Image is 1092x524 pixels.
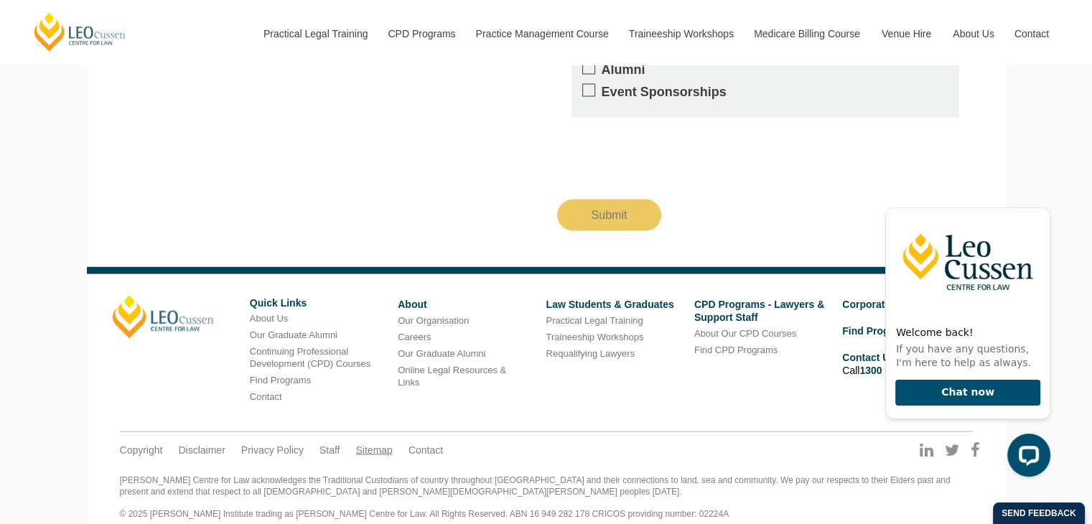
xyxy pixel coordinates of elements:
[694,298,824,322] a: CPD Programs - Lawyers & Support Staff
[842,351,895,362] a: Contact Us
[557,199,662,230] input: Submit
[319,443,340,456] a: Staff
[241,443,304,456] a: Privacy Policy
[743,3,871,65] a: Medicare Billing Course
[398,347,485,358] a: Our Graduate Alumni
[398,314,469,325] a: Our Organisation
[582,83,948,100] label: Event Sponsorships
[842,298,974,309] a: Corporate Training Division
[942,3,1004,65] a: About Us
[546,331,643,342] a: Traineeship Workshops
[546,298,673,309] a: Law Students & Graduates
[874,182,1056,488] iframe: LiveChat chat widget
[409,443,443,456] a: Contact
[355,443,392,456] a: Sitemap
[113,295,214,338] a: [PERSON_NAME]
[694,327,796,338] a: About Our CPD Courses
[398,364,506,387] a: Online Legal Resources & Links
[546,314,643,325] a: Practical Legal Training
[250,312,288,323] a: About Us
[178,443,225,456] a: Disclaimer
[250,374,311,385] a: Find Programs
[120,443,163,456] a: Copyright
[398,331,431,342] a: Careers
[465,3,618,65] a: Practice Management Course
[250,390,282,401] a: Contact
[618,3,743,65] a: Traineeship Workshops
[120,474,973,519] div: [PERSON_NAME] Centre for Law acknowledges the Traditional Custodians of country throughout [GEOGR...
[871,3,942,65] a: Venue Hire
[557,128,775,184] iframe: reCAPTCHA
[253,3,378,65] a: Practical Legal Training
[582,61,948,78] label: Alumni
[694,344,778,355] a: Find CPD Programs
[546,347,635,358] a: Requalifying Lawyers
[377,3,465,65] a: CPD Programs
[842,324,913,336] a: Find Programs
[250,345,370,368] a: Continuing Professional Development (CPD) Courses
[250,297,387,308] h6: Quick Links
[859,364,921,375] a: 1300 039 031
[250,329,337,340] a: Our Graduate Alumni
[842,348,979,378] li: Call
[1004,3,1060,65] a: Contact
[398,298,426,309] a: About
[32,11,128,52] a: [PERSON_NAME] Centre for Law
